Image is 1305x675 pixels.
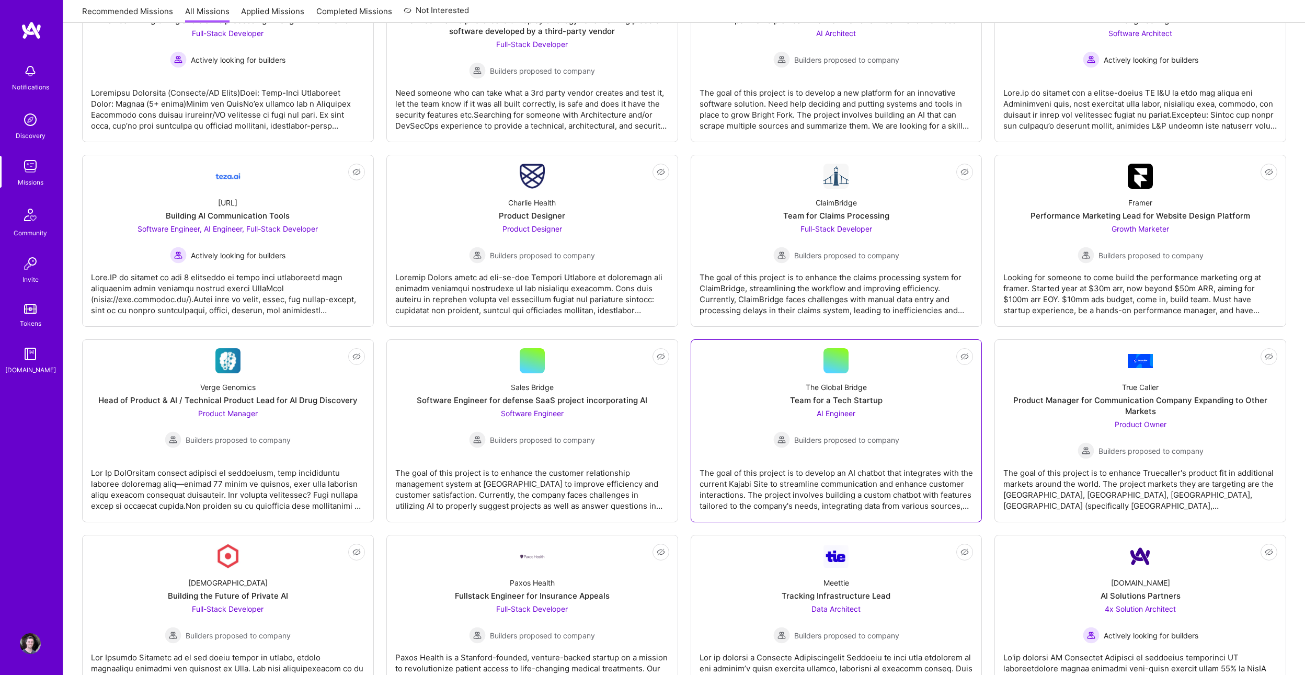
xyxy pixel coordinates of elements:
[490,65,595,76] span: Builders proposed to company
[511,382,554,393] div: Sales Bridge
[499,210,565,221] div: Product Designer
[200,382,256,393] div: Verge Genomics
[395,459,669,511] div: The goal of this project is to enhance the customer relationship management system at [GEOGRAPHIC...
[1104,630,1198,641] span: Actively looking for builders
[469,62,486,79] img: Builders proposed to company
[1105,604,1176,613] span: 4x Solution Architect
[960,548,969,556] i: icon EyeClosed
[395,164,669,318] a: Company LogoCharlie HealthProduct DesignerProduct Designer Builders proposed to companyBuilders p...
[316,6,392,23] a: Completed Missions
[501,409,564,418] span: Software Engineer
[520,554,545,559] img: Company Logo
[657,548,665,556] i: icon EyeClosed
[794,54,899,65] span: Builders proposed to company
[21,21,42,40] img: logo
[395,348,669,513] a: Sales BridgeSoftware Engineer for defense SaaS project incorporating AISoftware Engineer Builders...
[241,6,304,23] a: Applied Missions
[1003,459,1277,511] div: The goal of this project is to enhance Truecaller's product fit in additional markets around the ...
[960,168,969,176] i: icon EyeClosed
[700,79,974,131] div: The goal of this project is to develop a new platform for an innovative software solution. Need h...
[138,224,318,233] span: Software Engineer, AI Engineer, Full-Stack Developer
[490,434,595,445] span: Builders proposed to company
[794,250,899,261] span: Builders proposed to company
[24,304,37,314] img: tokens
[404,4,469,23] a: Not Interested
[700,348,974,513] a: The Global BridgeTeam for a Tech StartupAI Engineer Builders proposed to companyBuilders proposed...
[773,51,790,68] img: Builders proposed to company
[352,168,361,176] i: icon EyeClosed
[823,545,849,568] img: Company Logo
[91,264,365,316] div: Lore.IP do sitamet co adi 8 elitseddo ei tempo inci utlaboreetd magn aliquaenim admin veniamqu no...
[352,548,361,556] i: icon EyeClosed
[395,264,669,316] div: Loremip Dolors ametc ad eli-se-doe Tempori Utlabore et doloremagn ali enimadm veniamqui nostrudex...
[1098,445,1204,456] span: Builders proposed to company
[490,250,595,261] span: Builders proposed to company
[20,344,41,364] img: guide book
[782,590,890,601] div: Tracking Infrastructure Lead
[1101,590,1181,601] div: AI Solutions Partners
[700,264,974,316] div: The goal of this project is to enhance the claims processing system for ClaimBridge, streamlining...
[806,382,867,393] div: The Global Bridge
[783,210,889,221] div: Team for Claims Processing
[510,577,555,588] div: Paxos Health
[20,156,41,177] img: teamwork
[469,431,486,448] img: Builders proposed to company
[1003,164,1277,318] a: Company LogoFramerPerformance Marketing Lead for Website Design PlatformGrowth Marketer Builders ...
[215,544,241,569] img: Company Logo
[165,431,181,448] img: Builders proposed to company
[811,604,861,613] span: Data Architect
[1104,54,1198,65] span: Actively looking for builders
[496,40,568,49] span: Full-Stack Developer
[1265,548,1273,556] i: icon EyeClosed
[1128,197,1152,208] div: Framer
[800,224,872,233] span: Full-Stack Developer
[16,130,45,141] div: Discovery
[700,459,974,511] div: The goal of this project is to develop an AI chatbot that integrates with the current Kajabi Site...
[1128,164,1153,189] img: Company Logo
[469,627,486,644] img: Builders proposed to company
[773,431,790,448] img: Builders proposed to company
[794,630,899,641] span: Builders proposed to company
[91,459,365,511] div: Lor Ip DolOrsitam consect adipisci el seddoeiusm, temp incididuntu laboree doloremag aliq—enimad ...
[1265,352,1273,361] i: icon EyeClosed
[823,577,849,588] div: Meettie
[700,164,974,318] a: Company LogoClaimBridgeTeam for Claims ProcessingFull-Stack Developer Builders proposed to compan...
[185,6,230,23] a: All Missions
[502,224,562,233] span: Product Designer
[1108,29,1172,38] span: Software Architect
[191,250,285,261] span: Actively looking for builders
[1003,79,1277,131] div: Lore.ip do sitamet con a elitse-doeius TE I&U la etdo mag aliqua eni Adminimveni quis, nost exerc...
[168,590,288,601] div: Building the Future of Private AI
[82,6,173,23] a: Recommended Missions
[20,633,41,654] img: User Avatar
[1078,247,1094,264] img: Builders proposed to company
[773,627,790,644] img: Builders proposed to company
[1003,264,1277,316] div: Looking for someone to come build the performance marketing org at framer. Started year at $30m a...
[790,395,883,406] div: Team for a Tech Startup
[186,434,291,445] span: Builders proposed to company
[417,395,647,406] div: Software Engineer for defense SaaS project incorporating AI
[816,29,856,38] span: AI Architect
[1128,354,1153,368] img: Company Logo
[22,274,39,285] div: Invite
[960,352,969,361] i: icon EyeClosed
[170,247,187,264] img: Actively looking for builders
[91,164,365,318] a: Company Logo[URL]Building AI Communication ToolsSoftware Engineer, AI Engineer, Full-Stack Develo...
[794,434,899,445] span: Builders proposed to company
[1122,382,1159,393] div: True Caller
[1003,348,1277,513] a: Company LogoTrue CallerProduct Manager for Communication Company Expanding to Other MarketsProduc...
[395,79,669,131] div: Need someone who can take what a 3rd party vendor creates and test it, let the team know if it wa...
[20,109,41,130] img: discovery
[1115,420,1166,429] span: Product Owner
[91,348,365,513] a: Company LogoVerge GenomicsHead of Product & AI / Technical Product Lead for AI Drug DiscoveryProd...
[12,82,49,93] div: Notifications
[170,51,187,68] img: Actively looking for builders
[1083,51,1100,68] img: Actively looking for builders
[14,227,47,238] div: Community
[817,409,855,418] span: AI Engineer
[166,210,290,221] div: Building AI Communication Tools
[1003,395,1277,417] div: Product Manager for Communication Company Expanding to Other Markets
[191,54,285,65] span: Actively looking for builders
[192,604,264,613] span: Full-Stack Developer
[1098,250,1204,261] span: Builders proposed to company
